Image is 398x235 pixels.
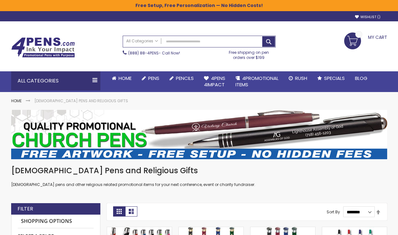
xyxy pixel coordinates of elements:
a: Specials [312,71,350,85]
img: 4Pens Custom Pens and Promotional Products [11,37,75,58]
label: Sort By [327,209,340,215]
a: 4PROMOTIONALITEMS [230,71,284,92]
a: Pens [137,71,164,85]
span: Pencils [176,75,194,82]
a: Gripped Slimster Pen [322,227,387,232]
a: Home [107,71,137,85]
a: Aura Collection - Garland® USA Made Hefty High Gloss Chrome Accents Pearlescent Dome Ballpoint Me... [250,227,315,232]
span: 4Pens 4impact [204,75,225,88]
a: Aura Collection - Garland® USA Made Hefty High Gloss Gold Accents Pearlescent Dome Ballpoint Meta... [179,227,243,232]
span: All Categories [126,39,158,44]
img: Church Pens and Religious Gifts [11,110,387,159]
a: (888) 88-4PENS [128,50,159,56]
a: Wishlist [355,15,380,19]
strong: Filter [18,205,33,212]
span: Pens [148,75,159,82]
div: Free shipping on pen orders over $199 [222,47,276,60]
a: Rush [284,71,312,85]
div: All Categories [11,71,100,90]
span: Home [119,75,132,82]
div: [DEMOGRAPHIC_DATA] pens and other religious related promotional items for your next conference, e... [11,166,387,188]
a: Home [11,98,22,103]
span: - Call Now! [128,50,180,56]
span: Specials [324,75,345,82]
a: 4Pens4impact [199,71,230,92]
strong: [DEMOGRAPHIC_DATA] Pens and Religious Gifts [34,98,128,103]
a: Blog [350,71,373,85]
strong: Shopping Options [18,215,94,228]
a: All Categories [123,36,161,46]
a: Pencils [164,71,199,85]
h1: [DEMOGRAPHIC_DATA] Pens and Religious Gifts [11,166,387,176]
strong: Grid [113,206,125,217]
a: Paramount Custom Metal Stylus® Pens -Special Offer [107,227,172,232]
span: Rush [295,75,307,82]
span: Blog [355,75,367,82]
span: 4PROMOTIONAL ITEMS [235,75,279,88]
